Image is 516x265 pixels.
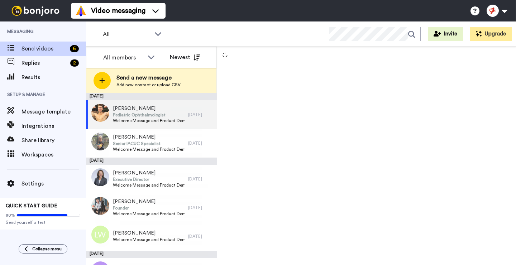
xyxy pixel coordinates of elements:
[75,5,87,16] img: vm-color.svg
[103,30,151,39] span: All
[116,82,181,88] span: Add new contact or upload CSV
[188,176,213,182] div: [DATE]
[6,220,80,225] span: Send yourself a test
[6,203,57,208] span: QUICK START GUIDE
[91,168,109,186] img: 6944f26f-1565-47f8-be9e-687a504793da.jpg
[21,136,86,145] span: Share library
[70,45,79,52] div: 6
[113,169,185,177] span: [PERSON_NAME]
[91,197,109,215] img: 0db78b4a-648b-4fd7-ab48-931ce167c511.jpg
[428,27,463,41] button: Invite
[19,244,67,254] button: Collapse menu
[6,212,15,218] span: 80%
[91,226,109,244] img: lw.png
[86,158,217,165] div: [DATE]
[113,112,185,118] span: Pediatric Ophthalmologist
[188,112,213,117] div: [DATE]
[86,251,217,258] div: [DATE]
[113,141,185,146] span: Senior IACUC Specialist
[113,211,185,217] span: Welcome Message and Product Demo
[113,134,185,141] span: [PERSON_NAME]
[21,122,86,130] span: Integrations
[113,105,185,112] span: [PERSON_NAME]
[21,150,86,159] span: Workspaces
[21,73,86,82] span: Results
[70,59,79,67] div: 2
[113,118,185,124] span: Welcome Message and Product Demo
[113,237,185,242] span: Welcome Message and Product Demo
[91,6,145,16] span: Video messaging
[116,73,181,82] span: Send a new message
[113,230,185,237] span: [PERSON_NAME]
[188,233,213,239] div: [DATE]
[103,53,144,62] div: All members
[21,44,67,53] span: Send videos
[91,132,109,150] img: 51a59bf5-7792-4ba9-b78f-665f78412e62.jpg
[9,6,62,16] img: bj-logo-header-white.svg
[91,104,109,122] img: c3e63b2f-bedf-4f9c-98b6-6daf6a710600.jpg
[113,182,185,188] span: Welcome Message and Product Demo
[188,205,213,211] div: [DATE]
[32,246,62,252] span: Collapse menu
[188,140,213,146] div: [DATE]
[113,146,185,152] span: Welcome Message and Product Demo
[113,205,185,211] span: Founder
[113,177,185,182] span: Executive Director
[21,59,67,67] span: Replies
[21,179,86,188] span: Settings
[113,198,185,205] span: [PERSON_NAME]
[470,27,512,41] button: Upgrade
[164,50,206,64] button: Newest
[21,107,86,116] span: Message template
[86,93,217,100] div: [DATE]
